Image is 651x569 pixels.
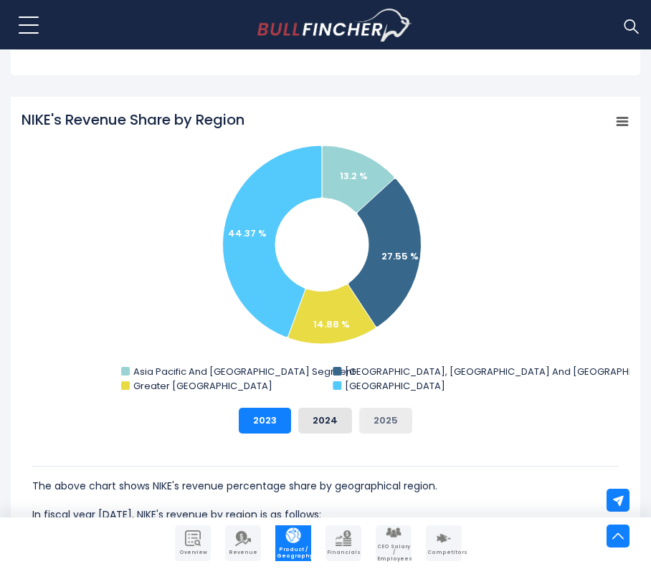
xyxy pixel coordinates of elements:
[376,525,412,561] a: Company Employees
[239,408,291,434] button: 2023
[225,525,261,561] a: Company Revenue
[32,477,619,494] p: The above chart shows NIKE's revenue percentage share by geographical region.
[345,379,445,393] text: [GEOGRAPHIC_DATA]
[427,550,460,555] span: Competitors
[277,547,310,559] span: Product / Geography
[359,408,412,434] button: 2025
[32,506,619,523] p: In fiscal year [DATE], NIKE's revenue by region is as follows:
[257,9,412,42] img: Bullfincher logo
[22,110,629,396] svg: NIKE's Revenue Share by Region
[381,249,419,263] text: 27.55 %
[275,525,311,561] a: Company Product/Geography
[133,365,355,378] text: Asia Pacific And [GEOGRAPHIC_DATA] Segment
[313,317,350,331] text: 14.88 %
[325,525,361,561] a: Company Financials
[377,544,410,562] span: CEO Salary / Employees
[133,379,272,393] text: Greater [GEOGRAPHIC_DATA]
[327,550,360,555] span: Financials
[426,525,462,561] a: Company Competitors
[227,550,260,555] span: Revenue
[298,408,352,434] button: 2024
[228,226,267,240] text: 44.37 %
[175,525,211,561] a: Company Overview
[176,550,209,555] span: Overview
[257,9,412,42] a: Go to homepage
[340,169,368,183] text: 13.2 %
[22,110,244,130] tspan: NIKE's Revenue Share by Region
